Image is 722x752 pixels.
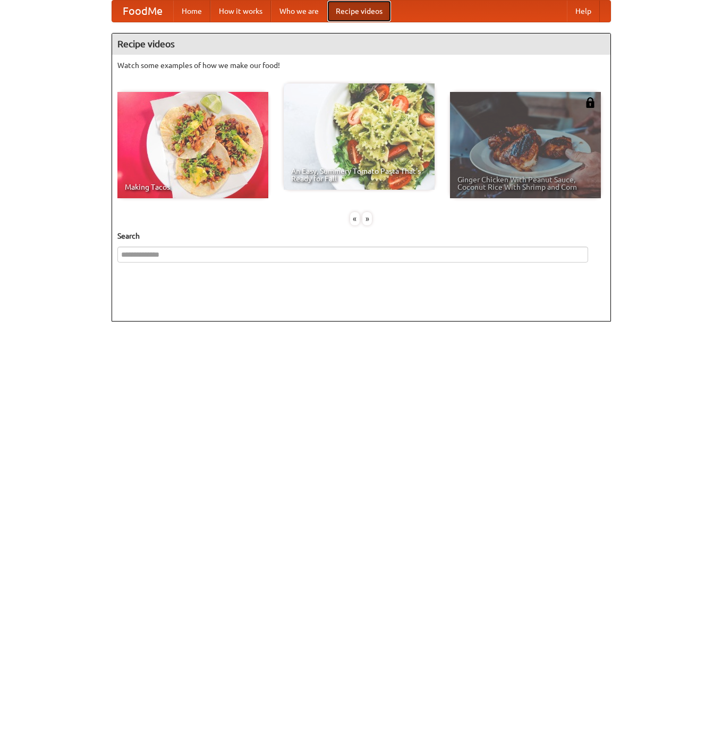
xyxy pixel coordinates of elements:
a: FoodMe [112,1,173,22]
a: Who we are [271,1,327,22]
h5: Search [117,231,605,241]
a: Making Tacos [117,92,268,198]
div: « [350,212,360,225]
a: An Easy, Summery Tomato Pasta That's Ready for Fall [284,83,435,190]
a: Home [173,1,210,22]
p: Watch some examples of how we make our food! [117,60,605,71]
span: Making Tacos [125,183,261,191]
div: » [362,212,372,225]
a: Recipe videos [327,1,391,22]
a: How it works [210,1,271,22]
a: Help [567,1,600,22]
img: 483408.png [585,97,596,108]
h4: Recipe videos [112,33,610,55]
span: An Easy, Summery Tomato Pasta That's Ready for Fall [291,167,427,182]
